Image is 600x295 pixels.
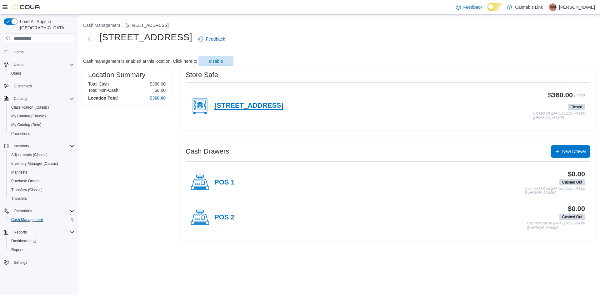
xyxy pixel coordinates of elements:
button: Catalog [1,94,77,103]
span: Catalog [11,95,74,102]
span: Dark Mode [487,11,488,12]
a: Adjustments (Classic) [9,151,50,159]
button: Cash Management [6,215,77,224]
span: Home [14,50,24,55]
button: Home [1,47,77,56]
img: Cova [12,4,41,10]
span: My Catalog (Classic) [11,114,46,119]
span: Catalog [14,96,27,101]
span: Transfers [9,195,74,202]
h4: POS 2 [214,214,235,222]
button: Classification (Classic) [6,103,77,112]
button: Transfers (Classic) [6,185,77,194]
span: Dashboards [9,237,74,245]
h6: Total Non-Cash [88,88,118,93]
span: Classification (Classic) [11,105,49,110]
span: Reports [9,246,74,253]
h3: $0.00 [568,205,585,213]
span: Inventory Manager (Classic) [9,160,74,167]
button: Inventory Manager (Classic) [6,159,77,168]
span: Cashed Out [562,179,582,185]
span: Operations [14,209,32,214]
span: Classification (Classic) [9,104,74,111]
h4: Location Total [88,96,118,101]
span: Customers [14,84,32,89]
h3: Cash Drawers [186,148,229,155]
h3: Location Summary [88,71,145,79]
button: Manifests [6,168,77,177]
button: disable [198,56,233,66]
span: Load All Apps in [GEOGRAPHIC_DATA] [17,18,74,31]
span: Transfers (Classic) [11,187,42,192]
span: Reports [11,229,74,236]
a: Transfers [9,195,29,202]
p: Closed on [DATE] 11:10 PM by [PERSON_NAME] [533,111,585,120]
button: Users [1,60,77,69]
a: Transfers (Classic) [9,186,45,194]
button: Purchase Orders [6,177,77,185]
h4: POS 1 [214,179,235,187]
span: Operations [11,207,74,215]
button: Operations [11,207,35,215]
p: (Float) [574,91,585,103]
input: Dark Mode [487,3,504,11]
span: Cashed Out [562,214,582,220]
span: Inventory [11,142,74,150]
a: Feedback [453,1,485,13]
span: Purchase Orders [11,179,40,184]
span: Reports [14,230,27,235]
p: Cash management is enabled at this location. Click here to [83,59,197,64]
span: New Drawer [562,148,586,155]
span: Closed [571,104,582,110]
h4: $360.00 [150,96,166,101]
button: [STREET_ADDRESS] [125,23,168,28]
button: Settings [1,258,77,267]
p: Cashed Out on [DATE] 11:06 PM by [PERSON_NAME] [525,187,585,195]
a: My Catalog (Beta) [9,121,44,129]
div: Michelle Morrison [549,3,557,11]
p: | [545,3,547,11]
a: Feedback [196,33,227,45]
span: Settings [11,258,74,266]
button: Reports [6,245,77,254]
span: Feedback [463,4,482,10]
span: My Catalog (Beta) [9,121,74,129]
h4: [STREET_ADDRESS] [214,102,283,110]
p: $360.00 [150,81,166,86]
span: Cashed Out [559,214,585,220]
span: Inventory Manager (Classic) [11,161,58,166]
span: Manifests [11,170,27,175]
h1: [STREET_ADDRESS] [99,31,192,43]
span: Transfers [11,196,27,201]
a: Dashboards [9,237,39,245]
button: Adjustments (Classic) [6,150,77,159]
a: Cash Management [9,216,45,224]
h3: $360.00 [548,91,573,99]
button: My Catalog (Classic) [6,112,77,120]
span: Promotions [11,131,30,136]
a: Purchase Orders [9,177,42,185]
a: Promotions [9,130,33,137]
button: Reports [1,228,77,237]
a: Reports [9,246,27,253]
button: Inventory [11,142,32,150]
nav: An example of EuiBreadcrumbs [83,22,595,30]
button: New Drawer [551,145,590,158]
button: Catalog [11,95,29,102]
h3: $0.00 [568,170,585,178]
a: Manifests [9,169,30,176]
span: Purchase Orders [9,177,74,185]
span: Users [9,70,74,77]
span: Transfers (Classic) [9,186,74,194]
a: My Catalog (Classic) [9,112,48,120]
a: Customers [11,82,34,90]
span: Feedback [206,36,225,42]
button: Reports [11,229,29,236]
p: [PERSON_NAME] [559,3,595,11]
button: Promotions [6,129,77,138]
a: Settings [11,259,30,266]
span: MM [550,3,556,11]
button: Next [83,33,96,45]
span: Promotions [9,130,74,137]
a: Users [9,70,23,77]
